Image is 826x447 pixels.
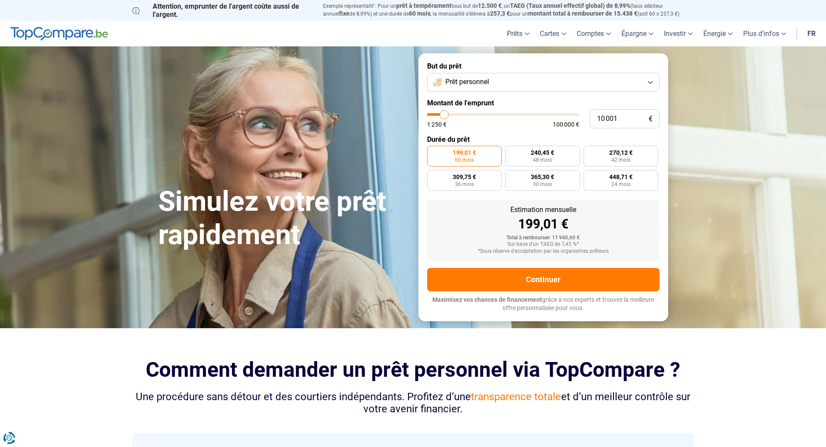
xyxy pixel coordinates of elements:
[609,150,633,156] span: 270,12 €
[427,73,659,92] button: Prêt personnel
[427,296,659,313] p: grâce à nos experts et trouvez la meilleure offre personnalisée pour vous.
[434,241,653,248] div: Sur base d'un TAEG de 7,45 %*
[502,21,535,46] a: Prêts
[490,10,510,17] span: 257,3 €
[455,182,474,187] span: 36 mois
[531,174,554,180] span: 365,30 €
[323,2,694,18] p: Exemple représentatif : Pour un tous but de , un (taux débiteur annuel de 8,99%) et une durée de ...
[427,62,659,70] label: But du prêt
[478,2,502,9] span: 12.500 €
[802,21,821,46] a: fr
[427,121,447,127] span: 1 250 €
[132,2,313,19] p: Attention, emprunter de l'argent coûte aussi de l'argent.
[427,268,659,291] button: Continuer
[471,391,561,403] span: transparence totale
[409,10,431,17] span: 60 mois
[434,206,653,213] div: Estimation mensuelle
[10,27,108,41] img: TopCompare
[609,174,633,180] span: 448,71 €
[158,185,408,252] h1: Simulez votre prêt rapidement
[339,10,349,17] span: fixe
[427,99,659,107] label: Montant de l'emprunt
[445,77,489,87] span: Prêt personnel
[553,121,579,127] span: 100 000 €
[434,218,653,231] div: 199,01 €
[649,115,653,123] span: €
[533,157,552,163] span: 48 mois
[616,21,659,46] a: Épargne
[396,2,451,9] span: prêt à tempérament
[132,358,694,382] h2: Comment demander un prêt personnel via TopCompare ?
[510,2,630,9] span: TAEG (Taux annuel effectif global) de 8,99%
[535,21,571,46] a: Cartes
[533,182,552,187] span: 30 mois
[432,296,542,303] span: Maximisez vos chances de financement
[531,150,554,156] span: 240,45 €
[611,182,630,187] span: 24 mois
[571,21,616,46] a: Comptes
[698,21,738,46] a: Énergie
[132,391,694,416] div: Une procédure sans détour et des courtiers indépendants. Profitez d’une et d’un meilleur contrôle...
[611,157,630,163] span: 42 mois
[455,157,474,163] span: 60 mois
[453,174,476,180] span: 309,75 €
[738,21,791,46] a: Plus d'infos
[434,248,653,254] div: *Sous réserve d'acceptation par les organismes prêteurs
[434,235,653,241] div: Total à rembourser: 11 940,60 €
[528,10,637,17] span: montant total à rembourser de 15.438 €
[427,135,659,144] label: Durée du prêt
[659,21,698,46] a: Investir
[453,150,476,156] span: 199,01 €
